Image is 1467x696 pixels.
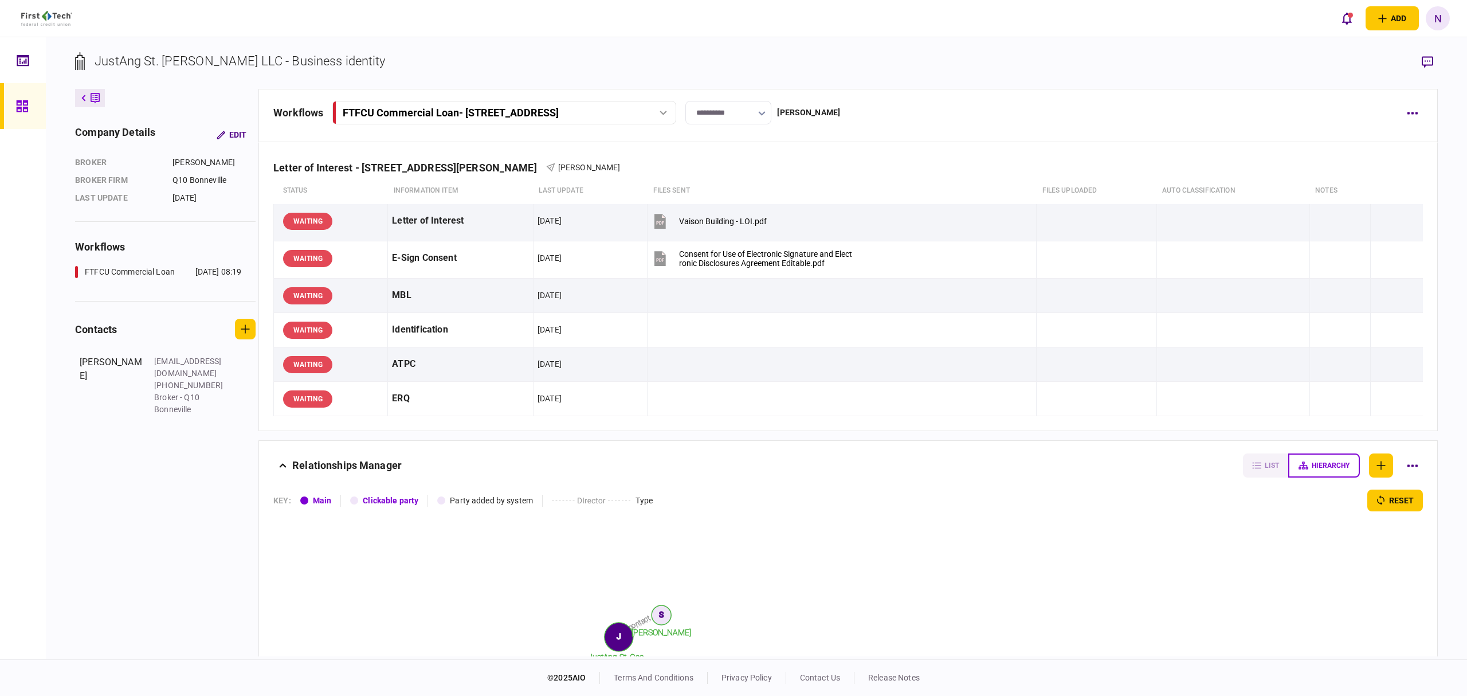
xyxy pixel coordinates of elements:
button: FTFCU Commercial Loan- [STREET_ADDRESS] [332,101,676,124]
div: KEY : [273,495,291,507]
div: [PERSON_NAME] [172,157,256,169]
div: WAITING [283,213,332,230]
div: contacts [75,322,117,337]
tspan: [PERSON_NAME] [631,628,691,637]
div: ATPC [392,351,529,377]
div: workflows [75,239,256,255]
div: Letter of Interest - [STREET_ADDRESS][PERSON_NAME] [273,162,546,174]
span: list [1265,462,1279,470]
div: Identification [392,317,529,343]
div: ERQ [392,386,529,412]
th: Files uploaded [1037,178,1157,204]
span: hierarchy [1312,462,1350,470]
button: hierarchy [1288,453,1360,478]
div: Broker [75,157,161,169]
div: [DATE] [538,358,562,370]
div: broker firm [75,174,161,186]
th: auto classification [1156,178,1309,204]
div: Party added by system [450,495,533,507]
span: [PERSON_NAME] [558,163,621,172]
text: S [659,610,664,619]
a: contact us [800,673,840,682]
div: [DATE] [538,290,562,301]
tspan: JustAng St. Geo... [588,652,650,662]
button: list [1243,453,1288,478]
a: release notes [868,673,920,682]
th: notes [1309,178,1370,204]
div: Main [313,495,332,507]
div: workflows [273,105,323,120]
text: J [617,632,621,641]
button: Vaison Building - LOI.pdf [652,208,767,234]
div: FTFCU Commercial Loan [85,266,175,278]
div: WAITING [283,390,332,408]
div: company details [75,124,155,145]
div: Vaison Building - LOI.pdf [679,217,767,226]
div: JustAng St. [PERSON_NAME] LLC - Business identity [95,52,385,71]
div: [PERSON_NAME] [80,355,143,416]
div: WAITING [283,322,332,339]
div: WAITING [283,356,332,373]
div: [EMAIL_ADDRESS][DOMAIN_NAME] [154,355,229,380]
button: N [1426,6,1450,30]
div: E-Sign Consent [392,245,529,271]
div: [PERSON_NAME] [777,107,840,119]
text: contact [627,613,652,631]
a: privacy policy [721,673,772,682]
a: FTFCU Commercial Loan[DATE] 08:19 [75,266,241,278]
div: WAITING [283,250,332,267]
button: open notifications list [1335,6,1359,30]
div: WAITING [283,287,332,304]
th: files sent [648,178,1037,204]
button: Consent for Use of Electronic Signature and Electronic Disclosures Agreement Editable.pdf [652,245,852,271]
button: reset [1367,490,1423,511]
th: Information item [388,178,534,204]
a: terms and conditions [614,673,693,682]
div: Letter of Interest [392,208,529,234]
img: client company logo [21,11,72,26]
div: [DATE] [538,252,562,264]
button: open adding identity options [1366,6,1419,30]
div: [PHONE_NUMBER] [154,380,229,392]
div: [DATE] [538,215,562,226]
div: MBL [392,283,529,308]
div: Relationships Manager [292,453,402,478]
div: [DATE] [538,393,562,404]
div: © 2025 AIO [547,672,600,684]
div: Q10 Bonneville [172,174,256,186]
div: Clickable party [363,495,418,507]
th: last update [533,178,647,204]
div: last update [75,192,161,204]
div: [DATE] 08:19 [195,266,242,278]
div: [DATE] [172,192,256,204]
div: Broker - Q10 Bonneville [154,392,229,416]
div: Consent for Use of Electronic Signature and Electronic Disclosures Agreement Editable.pdf [679,249,852,268]
div: FTFCU Commercial Loan - [STREET_ADDRESS] [343,107,559,119]
div: Type [636,495,653,507]
div: [DATE] [538,324,562,335]
th: status [274,178,388,204]
button: Edit [207,124,256,145]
